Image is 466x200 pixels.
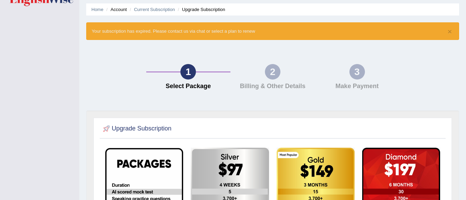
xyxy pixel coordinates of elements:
button: × [448,28,452,35]
li: Account [105,6,127,13]
li: Upgrade Subscription [176,6,225,13]
h4: Billing & Other Details [234,83,311,90]
a: Home [91,7,103,12]
a: Current Subscription [134,7,175,12]
div: Your subscription has expired. Please contact us via chat or select a plan to renew [86,22,459,40]
div: 1 [180,64,196,80]
div: 3 [349,64,365,80]
div: 2 [265,64,280,80]
h2: Upgrade Subscription [101,124,171,134]
h4: Select Package [150,83,227,90]
h4: Make Payment [318,83,396,90]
